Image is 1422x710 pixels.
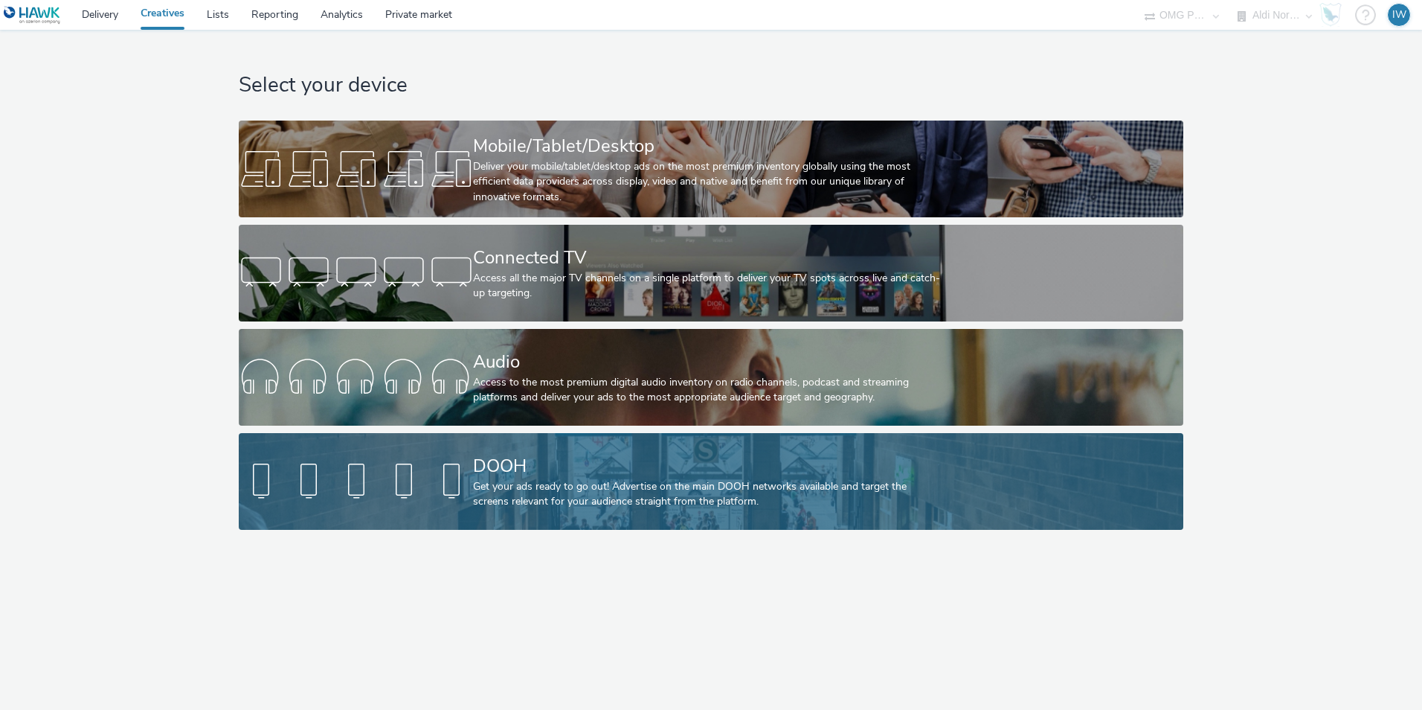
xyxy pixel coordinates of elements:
div: IW [1392,4,1406,26]
img: Hawk Academy [1319,3,1342,27]
a: DOOHGet your ads ready to go out! Advertise on the main DOOH networks available and target the sc... [239,433,1183,530]
div: Access all the major TV channels on a single platform to deliver your TV spots across live and ca... [473,271,942,301]
div: Deliver your mobile/tablet/desktop ads on the most premium inventory globally using the most effi... [473,159,942,205]
div: DOOH [473,453,942,479]
div: Mobile/Tablet/Desktop [473,133,942,159]
a: Hawk Academy [1319,3,1348,27]
div: Audio [473,349,942,375]
img: undefined Logo [4,6,61,25]
a: Connected TVAccess all the major TV channels on a single platform to deliver your TV spots across... [239,225,1183,322]
div: Connected TV [473,245,942,271]
div: Access to the most premium digital audio inventory on radio channels, podcast and streaming platf... [473,375,942,406]
div: Get your ads ready to go out! Advertise on the main DOOH networks available and target the screen... [473,479,942,510]
a: AudioAccess to the most premium digital audio inventory on radio channels, podcast and streaming ... [239,329,1183,426]
h1: Select your device [239,71,1183,100]
a: Mobile/Tablet/DesktopDeliver your mobile/tablet/desktop ads on the most premium inventory globall... [239,121,1183,217]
